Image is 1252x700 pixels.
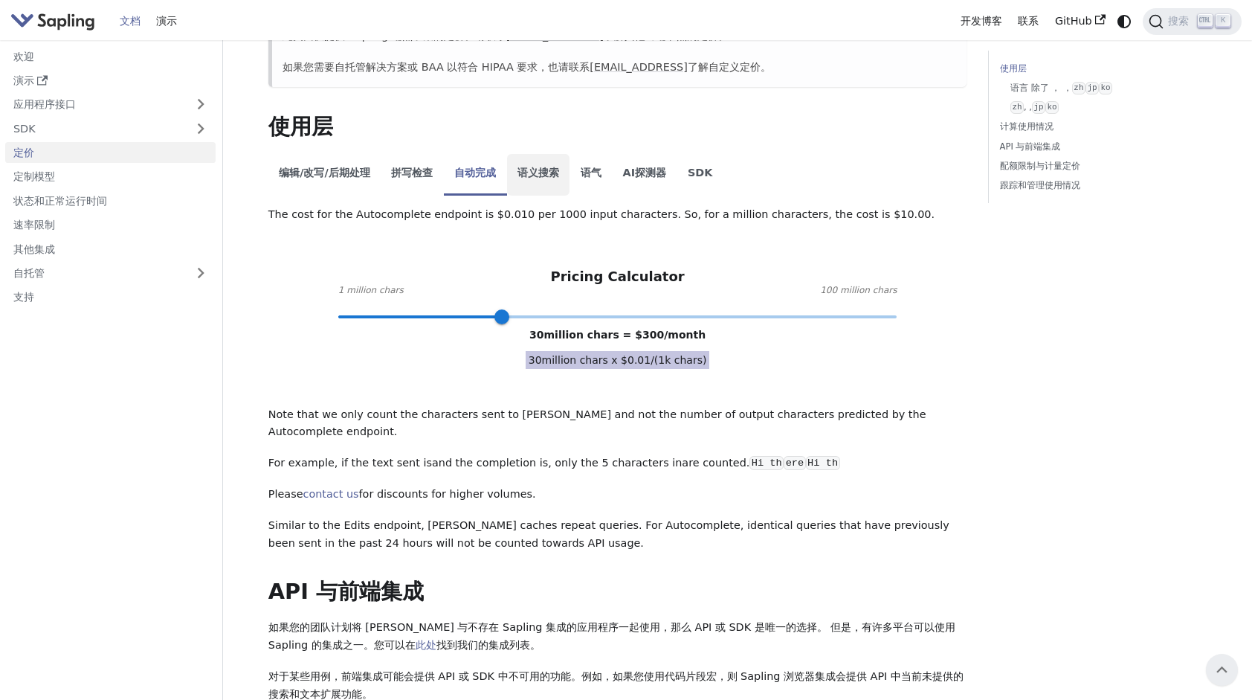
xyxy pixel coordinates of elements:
[5,94,186,115] a: 应用程序接口
[5,142,216,164] a: 定价
[5,263,216,284] a: 自托管
[749,456,784,471] code: Hi th
[1047,10,1113,33] a: GitHub
[1010,83,1072,93] font: 语言 除了 ， ，
[507,154,570,196] li: 语义搜索
[5,238,216,260] a: 其他集成
[303,488,359,500] a: contact us
[1000,120,1201,134] a: 计算使用情况
[1216,14,1230,28] kbd: K
[186,94,216,115] button: 展开侧边栏类别“API”
[5,166,216,187] a: 定制模型
[268,154,381,196] li: 编辑/改写/后期处理
[5,190,216,211] a: 状态和正常运行时间
[10,10,100,32] a: Sapling.ai
[268,457,750,469] font: For example, if the text sent is and the completion is , only the 5 characters in are counted.
[526,351,710,369] span: 30 million chars x $ 0.01 /(1k chars)
[590,61,687,73] a: [EMAIL_ADDRESS]
[820,283,897,298] span: 100 million chars
[1206,654,1238,686] button: 滚动回顶部
[268,206,967,224] p: The cost for the Autocomplete endpoint is $0.010 per 1000 input characters. So, for a million cha...
[784,456,805,471] code: ere
[268,114,967,141] h2: 使用层
[5,286,216,308] a: 支持
[550,269,684,286] h3: Pricing Calculator
[1010,81,1196,95] a: 语言 除了 ， ，zhjpko
[112,10,149,33] a: 文档
[1010,101,1024,114] code: zh
[1000,179,1201,193] a: 跟踪和管理使用情况
[268,579,967,606] h2: API 与前端集成
[1085,82,1099,94] code: jp
[1024,102,1032,112] font: , ,
[283,59,956,77] p: 如果您需要自托管解决方案或 BAA 以符合 HIPAA 要求，也请联系 了解自定义定价。
[10,10,95,32] img: Sapling.ai
[13,74,34,87] font: 演示
[268,406,967,442] p: Note that we only count the characters sent to [PERSON_NAME] and not the number of output charact...
[186,118,216,139] button: 展开侧边栏类别“SDK”
[569,154,612,196] li: 语气
[1164,14,1198,28] span: 搜索
[268,517,967,553] p: Similar to the Edits endpoint, [PERSON_NAME] caches repeat queries. For Autocomplete, identical q...
[5,70,216,91] a: 演示
[148,10,185,33] a: 演示
[677,154,723,196] li: SDK
[1032,101,1045,114] code: jp
[1072,82,1085,94] code: zh
[1099,82,1112,94] code: ko
[1010,10,1047,33] a: 联系
[5,45,216,67] a: 欢迎
[529,329,706,341] span: 30 million chars = $ 300 /month
[1000,140,1201,154] a: API 与前端集成
[5,118,186,139] a: SDK
[1143,8,1242,35] button: 搜索 （Ctrl+K）
[1000,62,1201,76] a: 使用层
[268,486,967,504] p: Please for discounts for higher volumes.
[381,154,444,196] li: 拼写检查
[338,283,404,298] span: 1 million chars
[444,154,507,196] li: 自动完成
[952,10,1010,33] a: 开发博客
[416,639,436,651] a: 此处
[268,619,967,655] p: 如果您的团队计划将 [PERSON_NAME] 与不存在 Sapling 集成的应用程序一起使用，那么 API 或 SDK 是唯一的选择。 但是，有许多平台可以使用 Sapling 的集成之一。...
[806,456,840,471] code: Hi th
[1113,10,1135,32] button: 在深色和浅色模式之间切换（当前为系统模式）
[612,154,677,196] li: AI探测器
[1010,100,1196,115] a: zh, ,jpko
[1055,15,1092,27] font: GitHub
[5,214,216,236] a: 速率限制
[1000,159,1201,173] a: 配额限制与计量定价
[1045,101,1059,114] code: ko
